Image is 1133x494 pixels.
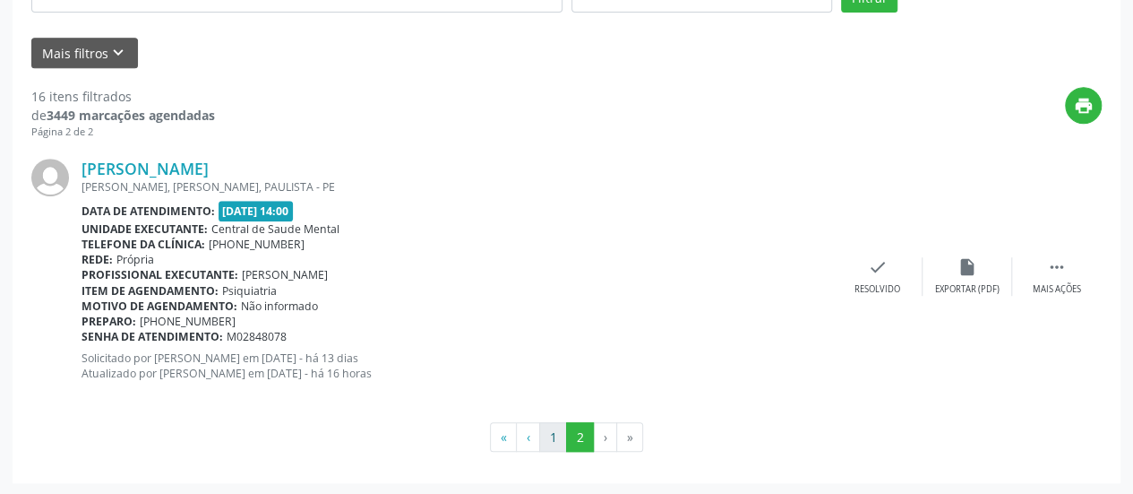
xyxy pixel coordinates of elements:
a: [PERSON_NAME] [82,159,209,178]
strong: 3449 marcações agendadas [47,107,215,124]
div: Página 2 de 2 [31,125,215,140]
b: Data de atendimento: [82,204,215,219]
span: Central de Saude Mental [211,221,339,237]
div: Exportar (PDF) [935,283,1000,296]
div: Mais ações [1033,283,1081,296]
div: Resolvido [854,283,900,296]
div: de [31,106,215,125]
b: Unidade executante: [82,221,208,237]
b: Motivo de agendamento: [82,299,237,314]
button: Go to previous page [516,422,540,453]
b: Profissional executante: [82,267,238,282]
b: Item de agendamento: [82,283,219,299]
span: [PERSON_NAME] [242,267,328,282]
span: M02848078 [227,329,287,344]
button: Go to page 2 [566,422,594,453]
button: print [1065,87,1102,124]
button: Go to first page [490,422,517,453]
span: [PHONE_NUMBER] [209,237,305,252]
i: insert_drive_file [957,257,977,277]
ul: Pagination [31,422,1102,453]
i: keyboard_arrow_down [108,43,128,63]
b: Rede: [82,252,113,267]
span: [PHONE_NUMBER] [140,314,236,329]
div: 16 itens filtrados [31,87,215,106]
b: Preparo: [82,314,136,329]
i:  [1047,257,1067,277]
span: Não informado [241,299,318,314]
div: [PERSON_NAME], [PERSON_NAME], PAULISTA - PE [82,179,833,195]
span: [DATE] 14:00 [219,201,294,221]
button: Mais filtroskeyboard_arrow_down [31,38,138,69]
img: img [31,159,69,196]
i: print [1074,96,1094,116]
i: check [868,257,888,277]
span: Própria [116,252,154,267]
p: Solicitado por [PERSON_NAME] em [DATE] - há 13 dias Atualizado por [PERSON_NAME] em [DATE] - há 1... [82,351,833,381]
b: Senha de atendimento: [82,329,223,344]
b: Telefone da clínica: [82,237,205,252]
button: Go to page 1 [539,422,567,453]
span: Psiquiatria [222,283,277,299]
